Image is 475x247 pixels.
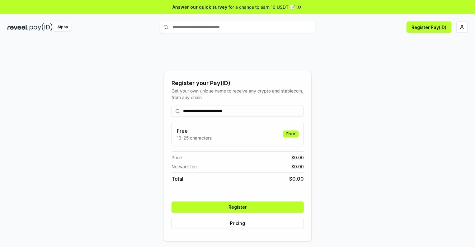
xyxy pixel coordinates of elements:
[283,131,299,137] div: Free
[172,218,304,229] button: Pricing
[172,163,197,170] span: Network fee
[7,23,28,31] img: reveel_dark
[54,23,71,31] div: Alpha
[172,79,304,88] div: Register your Pay(ID)
[177,135,212,141] p: 13-25 characters
[172,175,183,183] span: Total
[177,127,212,135] h3: Free
[291,163,304,170] span: $ 0.00
[30,23,53,31] img: pay_id
[172,154,182,161] span: Price
[172,4,227,10] span: Answer our quick survey
[172,88,304,101] div: Get your own unique name to receive any crypto and stablecoin, from any chain
[228,4,295,10] span: for a chance to earn 10 USDT 📝
[289,175,304,183] span: $ 0.00
[172,202,304,213] button: Register
[291,154,304,161] span: $ 0.00
[407,21,451,33] button: Register Pay(ID)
